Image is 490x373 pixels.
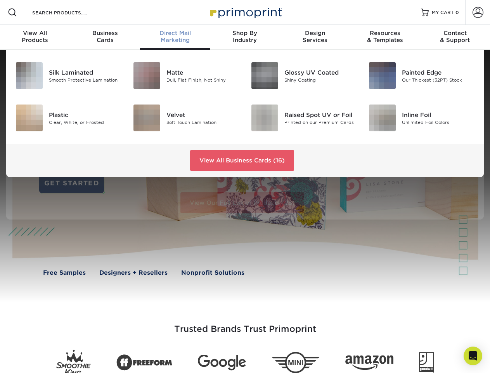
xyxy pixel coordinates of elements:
[140,25,210,50] a: Direct MailMarketing
[190,150,294,171] a: View All Business Cards (16)
[350,25,420,50] a: Resources& Templates
[180,192,304,213] a: View Our Full List of Products (28)
[455,10,459,15] span: 0
[18,305,472,343] h3: Trusted Brands Trust Primoprint
[350,30,420,44] div: & Templates
[140,30,210,44] div: Marketing
[432,9,454,16] span: MY CART
[464,347,482,365] div: Open Intercom Messenger
[31,8,107,17] input: SEARCH PRODUCTS.....
[2,349,66,370] iframe: Google Customer Reviews
[206,4,284,21] img: Primoprint
[140,30,210,37] span: Direct Mail
[70,30,140,37] span: Business
[280,30,350,37] span: Design
[345,356,393,370] img: Amazon
[280,30,350,44] div: Services
[280,25,350,50] a: DesignServices
[210,30,280,44] div: Industry
[198,355,246,371] img: Google
[210,25,280,50] a: Shop ByIndustry
[419,352,434,373] img: Goodwill
[210,30,280,37] span: Shop By
[350,30,420,37] span: Resources
[70,30,140,44] div: Cards
[70,25,140,50] a: BusinessCards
